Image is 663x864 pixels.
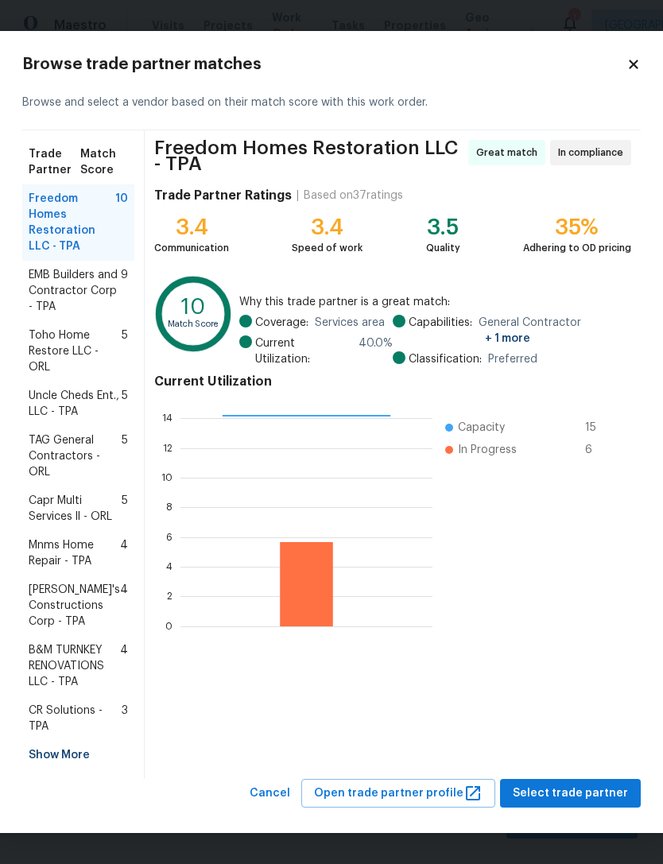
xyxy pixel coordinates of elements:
span: Capabilities: [409,315,472,347]
span: EMB Builders and Contractor Corp - TPA [29,267,121,315]
span: 4 [120,582,128,630]
div: Speed of work [292,240,363,256]
div: 3.4 [154,219,229,235]
h4: Trade Partner Ratings [154,188,292,203]
span: CR Solutions - TPA [29,703,122,734]
span: + 1 more [485,333,530,344]
span: 5 [122,493,128,525]
text: 14 [162,413,173,423]
text: 6 [166,532,173,541]
span: 9 [121,267,128,315]
span: In Progress [458,442,517,458]
div: Show More [22,741,134,769]
span: Freedom Homes Restoration LLC - TPA [29,191,115,254]
span: Toho Home Restore LLC - ORL [29,327,122,375]
text: 8 [166,502,173,512]
span: Select trade partner [513,784,628,804]
span: Why this trade partner is a great match: [239,294,631,310]
span: 5 [122,327,128,375]
span: 5 [122,432,128,480]
div: Quality [426,240,460,256]
span: Trade Partner [29,146,80,178]
text: 2 [167,591,173,601]
div: 35% [523,219,631,235]
span: B&M TURNKEY RENOVATIONS LLC - TPA [29,642,120,690]
span: 6 [585,442,611,458]
text: Match Score [168,320,219,329]
span: 4 [120,642,128,690]
text: 10 [181,296,205,318]
button: Cancel [243,779,297,808]
span: 3 [122,703,128,734]
span: 5 [122,388,128,420]
span: In compliance [558,145,630,161]
text: 0 [165,621,173,630]
div: 3.4 [292,219,363,235]
span: 40.0 % [359,335,393,367]
span: Uncle Cheds Ent., LLC - TPA [29,388,122,420]
span: Open trade partner profile [314,784,483,804]
div: | [292,188,304,203]
span: 15 [585,420,611,436]
span: Capacity [458,420,505,436]
span: Services area [315,315,385,331]
span: 4 [120,537,128,569]
div: Communication [154,240,229,256]
span: [PERSON_NAME]'s Constructions Corp - TPA [29,582,120,630]
div: Browse and select a vendor based on their match score with this work order. [22,76,641,130]
div: 3.5 [426,219,460,235]
text: 10 [161,473,173,482]
span: Freedom Homes Restoration LLC - TPA [154,140,463,172]
span: General Contractor [479,315,632,347]
span: TAG General Contractors - ORL [29,432,122,480]
span: Coverage: [255,315,308,331]
span: Great match [476,145,544,161]
h2: Browse trade partner matches [22,56,626,72]
button: Open trade partner profile [301,779,495,808]
div: Based on 37 ratings [304,188,403,203]
h4: Current Utilization [154,374,631,389]
span: 10 [115,191,128,254]
div: Adhering to OD pricing [523,240,631,256]
span: Mnms Home Repair - TPA [29,537,120,569]
span: Classification: [409,351,482,367]
text: 4 [166,562,173,571]
span: Match Score [80,146,128,178]
span: Preferred [488,351,537,367]
text: 12 [163,443,173,452]
span: Cancel [250,784,290,804]
span: Current Utilization: [255,335,352,367]
span: Capr Multi Services ll - ORL [29,493,122,525]
button: Select trade partner [500,779,641,808]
